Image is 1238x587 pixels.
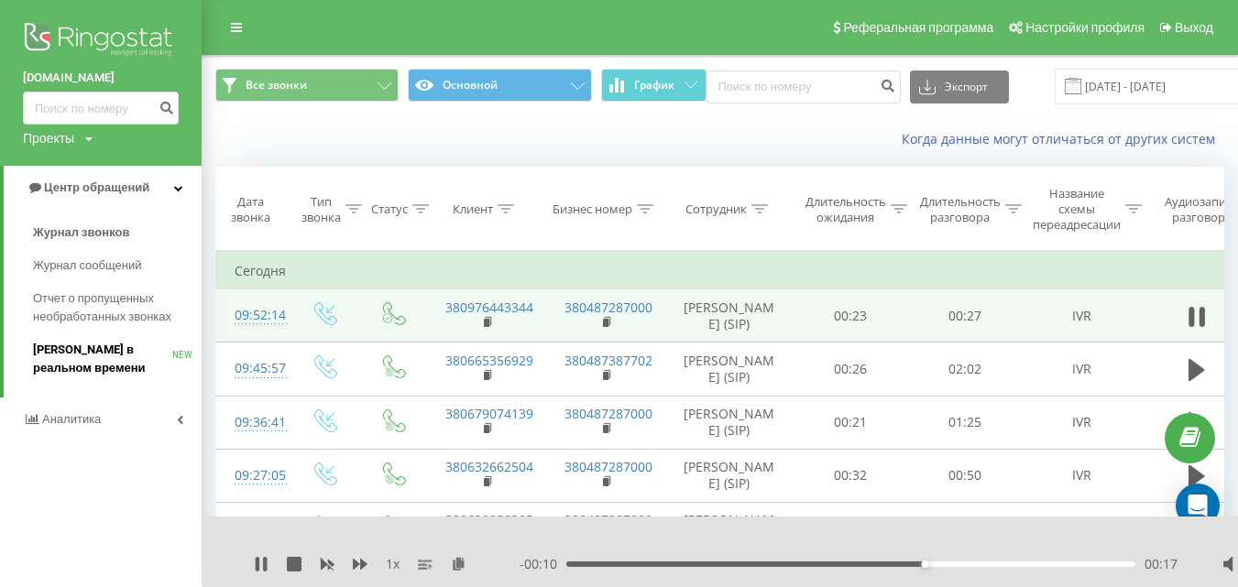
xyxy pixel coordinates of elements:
[902,130,1224,147] a: Когда данные могут отличаться от других систем
[564,458,652,475] a: 380487287000
[665,396,794,449] td: [PERSON_NAME] (SIP)
[1023,289,1142,342] td: IVR
[564,299,652,316] a: 380487287000
[23,92,179,125] input: Поиск по номеру
[235,298,271,333] div: 09:52:14
[1175,20,1213,35] span: Выход
[553,201,632,217] div: Бизнес номер
[520,555,566,573] span: - 00:10
[235,458,271,494] div: 09:27:05
[453,201,493,217] div: Клиент
[235,351,271,386] div: 09:45:57
[1176,484,1220,527] div: Open Intercom Messenger
[33,333,202,385] a: [PERSON_NAME] в реальном времениNEW
[665,449,794,502] td: [PERSON_NAME] (SIP)
[665,289,794,342] td: [PERSON_NAME] (SIP)
[1023,342,1142,396] td: IVR
[634,79,674,92] span: График
[386,555,400,573] span: 1 x
[33,282,202,333] a: Отчет о пропущенных необработанных звонках
[44,180,149,194] span: Центр обращений
[235,511,271,547] div: 09:24:49
[33,216,202,249] a: Журнал звонков
[794,503,908,556] td: 00:45
[794,342,908,396] td: 00:26
[601,69,707,102] button: График
[665,342,794,396] td: [PERSON_NAME] (SIP)
[908,289,1023,342] td: 00:27
[564,405,652,422] a: 380487287000
[23,18,179,64] img: Ringostat logo
[908,396,1023,449] td: 01:25
[445,299,533,316] a: 380976443344
[371,201,408,217] div: Статус
[794,289,908,342] td: 00:23
[843,20,993,35] span: Реферальная программа
[445,458,533,475] a: 380632662504
[794,396,908,449] td: 00:21
[23,69,179,87] a: [DOMAIN_NAME]
[908,342,1023,396] td: 02:02
[235,405,271,440] div: 09:36:41
[408,69,591,102] button: Основной
[42,412,101,426] span: Аналитика
[685,201,747,217] div: Сотрудник
[564,511,652,528] a: 380487287000
[246,78,307,92] span: Все звонки
[922,560,929,568] div: Accessibility label
[1025,20,1145,35] span: Настройки профиля
[4,166,202,210] a: Центр обращений
[665,503,794,556] td: [PERSON_NAME] (SIP)
[301,194,341,225] div: Тип звонка
[33,223,129,242] span: Журнал звонков
[564,352,652,369] a: 380487387702
[707,71,901,103] input: Поиск по номеру
[33,249,202,282] a: Журнал сообщений
[1033,186,1121,233] div: Название схемы переадресации
[1023,503,1142,556] td: IVR
[215,69,399,102] button: Все звонки
[33,341,172,377] span: [PERSON_NAME] в реальном времени
[23,129,74,147] div: Проекты
[1023,449,1142,502] td: IVR
[908,449,1023,502] td: 00:50
[445,511,533,528] a: 380630258395
[920,194,1001,225] div: Длительность разговора
[805,194,886,225] div: Длительность ожидания
[216,194,284,225] div: Дата звонка
[1145,555,1178,573] span: 00:17
[33,256,141,275] span: Журнал сообщений
[33,289,192,326] span: Отчет о пропущенных необработанных звонках
[1023,396,1142,449] td: IVR
[910,71,1009,103] button: Экспорт
[908,503,1023,556] td: 01:07
[794,449,908,502] td: 00:32
[445,352,533,369] a: 380665356929
[445,405,533,422] a: 380679074139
